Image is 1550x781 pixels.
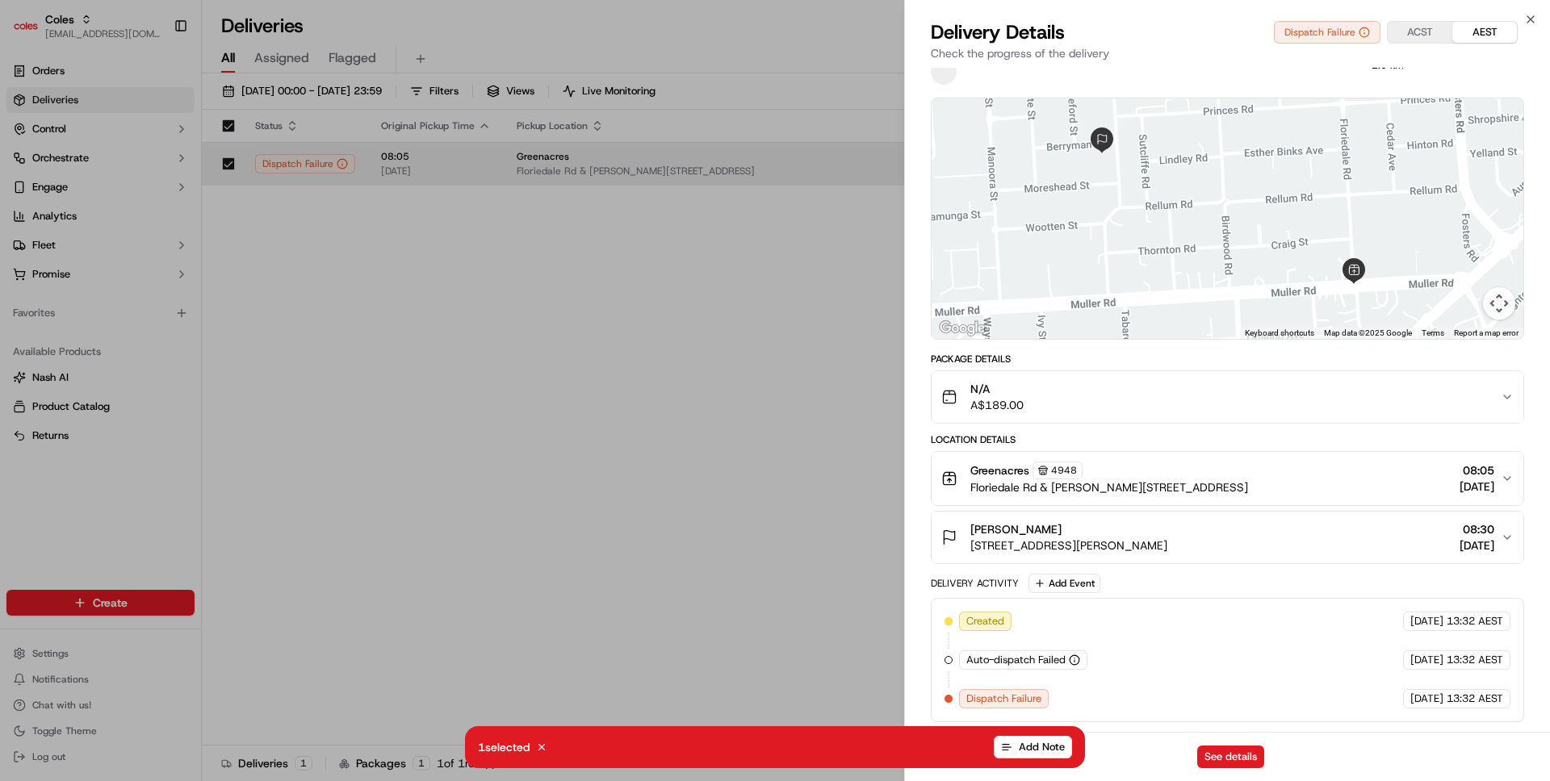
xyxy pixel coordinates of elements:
button: AEST [1452,22,1517,43]
button: See all [250,207,294,226]
span: Pylon [161,400,195,412]
img: Masood Aslam [16,235,42,261]
div: 📗 [16,362,29,375]
span: Dispatch Failure [966,691,1041,706]
div: Location Details [931,433,1524,446]
span: 13:32 AEST [1447,614,1503,629]
div: Past conversations [16,210,108,223]
span: [DATE] [1460,537,1494,553]
input: Got a question? Start typing here... [42,104,291,121]
img: 1736555255976-a54dd68f-1ca7-489b-9aae-adbdc363a1c4 [16,154,45,183]
button: N/AA$189.00 [932,371,1523,423]
div: Start new chat [73,154,265,170]
div: We're available if you need us! [73,170,222,183]
span: [PERSON_NAME] [50,250,131,263]
button: See details [1197,745,1264,768]
span: Auto-dispatch Failed [966,653,1066,667]
img: Nash [16,16,48,48]
span: [DATE] [1410,614,1443,629]
button: Dispatch Failure [1274,21,1380,44]
a: 💻API Documentation [130,354,266,383]
span: Delivery Details [931,19,1065,45]
button: ACST [1388,22,1452,43]
img: Google [936,318,989,339]
span: Floriedale Rd & [PERSON_NAME][STREET_ADDRESS] [970,479,1248,495]
img: 1736555255976-a54dd68f-1ca7-489b-9aae-adbdc363a1c4 [32,251,45,264]
button: Greenacres4948Floriedale Rd & [PERSON_NAME][STREET_ADDRESS]08:05[DATE] [932,452,1523,505]
span: [PERSON_NAME] [50,294,131,307]
span: 08:05 [1460,462,1494,478]
span: 13:32 AEST [1447,653,1503,667]
span: [DATE] [143,250,176,263]
div: 💻 [136,362,149,375]
span: N/A [970,381,1024,397]
span: 08:30 [1460,521,1494,537]
span: Knowledge Base [32,361,124,377]
span: 4948 [1051,464,1077,477]
span: Map data ©2025 Google [1324,328,1412,337]
div: Package Details [931,353,1524,365]
button: Start new chat [274,159,294,178]
span: API Documentation [153,361,259,377]
a: 📗Knowledge Base [10,354,130,383]
span: • [134,294,140,307]
span: [DATE] [1410,653,1443,667]
span: 13:32 AEST [1447,691,1503,706]
button: [PERSON_NAME][STREET_ADDRESS][PERSON_NAME]08:30[DATE] [932,512,1523,563]
span: [DATE] [1460,478,1494,495]
span: Created [966,614,1004,629]
span: [DATE] [143,294,176,307]
span: [DATE] [1410,691,1443,706]
img: Abhishek Arora [16,278,42,304]
span: • [134,250,140,263]
a: Powered byPylon [114,399,195,412]
span: [STREET_ADDRESS][PERSON_NAME] [970,537,1167,553]
img: 4281594248423_2fcf9dad9f2a874258b8_72.png [34,154,63,183]
a: Terms (opens in new tab) [1422,328,1444,337]
a: Open this area in Google Maps (opens a new window) [936,318,989,339]
span: Greenacres [970,462,1029,478]
p: Welcome 👋 [16,65,294,90]
button: Keyboard shortcuts [1245,328,1314,339]
button: Map camera controls [1483,287,1515,319]
a: Report a map error [1454,328,1519,337]
p: Check the progress of the delivery [931,45,1524,61]
button: Add Event [1028,574,1100,593]
div: Delivery Activity [931,577,1019,590]
span: [PERSON_NAME] [970,521,1062,537]
span: A$189.00 [970,397,1024,413]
